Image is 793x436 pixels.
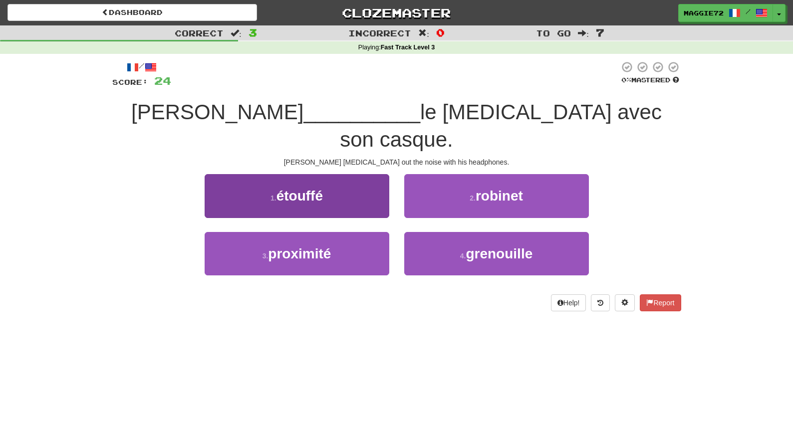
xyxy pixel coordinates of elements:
span: 7 [596,26,604,38]
div: Mastered [619,76,681,85]
a: Maggie72 / [678,4,773,22]
span: grenouille [466,246,532,261]
span: [PERSON_NAME] [131,100,303,124]
div: [PERSON_NAME] [MEDICAL_DATA] out the noise with his headphones. [112,157,681,167]
button: Round history (alt+y) [591,294,610,311]
span: Correct [175,28,224,38]
span: Maggie72 [684,8,724,17]
small: 1 . [270,194,276,202]
button: 3.proximité [205,232,389,275]
span: le [MEDICAL_DATA] avec son casque. [340,100,662,151]
span: 0 % [621,76,631,84]
span: : [578,29,589,37]
button: Report [640,294,681,311]
small: 2 . [470,194,476,202]
span: Incorrect [348,28,411,38]
button: 1.étouffé [205,174,389,218]
button: 2.robinet [404,174,589,218]
span: étouffé [276,188,323,204]
span: To go [536,28,571,38]
span: proximité [268,246,331,261]
span: 3 [249,26,257,38]
a: Clozemaster [272,4,522,21]
span: __________ [303,100,420,124]
span: 24 [154,74,171,87]
button: 4.grenouille [404,232,589,275]
span: robinet [476,188,523,204]
span: : [418,29,429,37]
button: Help! [551,294,586,311]
small: 3 . [263,252,268,260]
a: Dashboard [7,4,257,21]
span: Score: [112,78,148,86]
span: 0 [436,26,445,38]
div: / [112,61,171,73]
small: 4 . [460,252,466,260]
strong: Fast Track Level 3 [381,44,435,51]
span: : [231,29,242,37]
span: / [746,8,751,15]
